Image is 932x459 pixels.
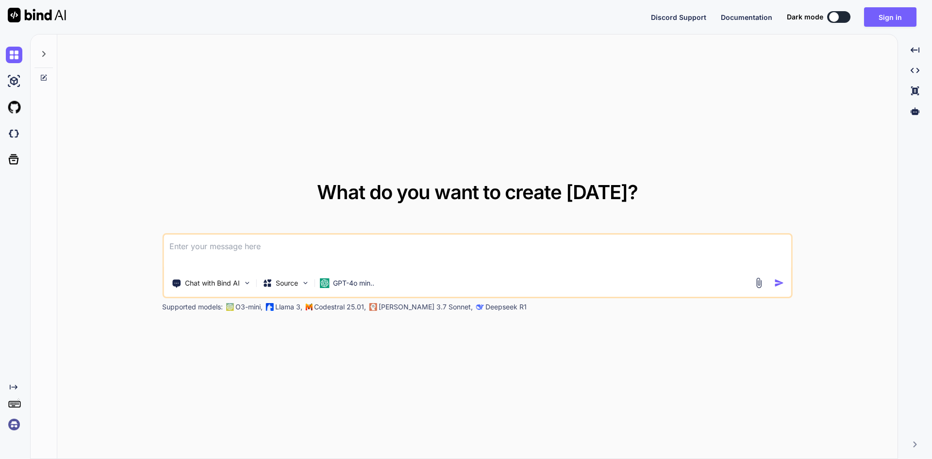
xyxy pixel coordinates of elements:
[319,278,329,288] img: GPT-4o mini
[6,125,22,142] img: darkCloudIdeIcon
[721,13,772,21] span: Documentation
[235,302,263,312] p: O3-mini,
[864,7,916,27] button: Sign in
[787,12,823,22] span: Dark mode
[6,73,22,89] img: ai-studio
[651,13,706,21] span: Discord Support
[243,279,251,287] img: Pick Tools
[8,8,66,22] img: Bind AI
[753,277,765,289] img: attachment
[369,303,377,311] img: claude
[333,278,374,288] p: GPT-4o min..
[301,279,309,287] img: Pick Models
[6,416,22,433] img: signin
[185,278,240,288] p: Chat with Bind AI
[476,303,483,311] img: claude
[379,302,473,312] p: [PERSON_NAME] 3.7 Sonnet,
[314,302,366,312] p: Codestral 25.01,
[226,303,233,311] img: GPT-4
[6,99,22,116] img: githubLight
[6,47,22,63] img: chat
[305,304,312,310] img: Mistral-AI
[275,302,302,312] p: Llama 3,
[266,303,273,311] img: Llama2
[317,180,638,204] span: What do you want to create [DATE]?
[485,302,527,312] p: Deepseek R1
[721,12,772,22] button: Documentation
[276,278,298,288] p: Source
[774,278,784,288] img: icon
[162,302,223,312] p: Supported models:
[651,12,706,22] button: Discord Support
